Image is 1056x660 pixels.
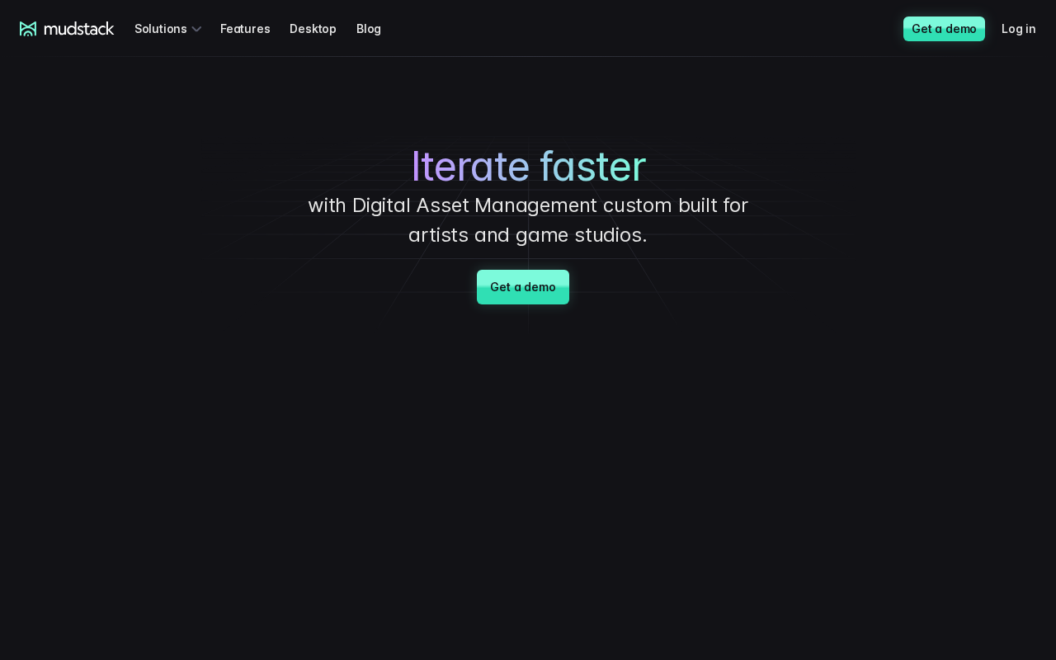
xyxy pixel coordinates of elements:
[477,270,568,304] a: Get a demo
[280,191,775,250] p: with Digital Asset Management custom built for artists and game studios.
[1002,13,1056,44] a: Log in
[411,143,646,191] span: Iterate faster
[20,21,115,36] a: mudstack logo
[356,13,401,44] a: Blog
[903,16,985,41] a: Get a demo
[290,13,356,44] a: Desktop
[134,13,207,44] div: Solutions
[220,13,290,44] a: Features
